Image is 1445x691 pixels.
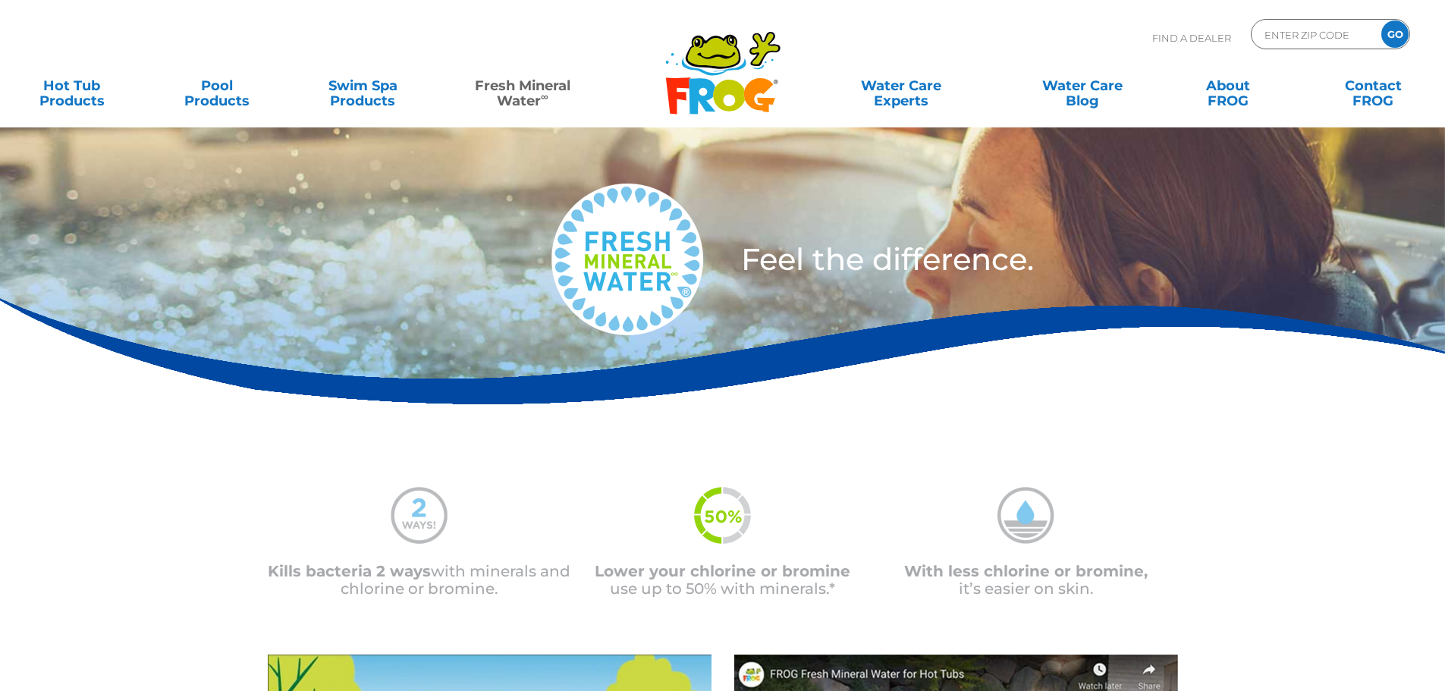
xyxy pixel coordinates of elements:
[997,487,1054,544] img: mineral-water-less-chlorine
[541,90,548,102] sup: ∞
[1171,71,1284,101] a: AboutFROG
[268,563,571,598] p: with minerals and chlorine or bromine.
[1263,24,1365,46] input: Zip Code Form
[741,244,1324,275] h3: Feel the difference.
[161,71,274,101] a: PoolProducts
[1026,71,1139,101] a: Water CareBlog
[1152,19,1231,57] p: Find A Dealer
[809,71,993,101] a: Water CareExperts
[451,71,593,101] a: Fresh MineralWater∞
[875,563,1178,598] p: it’s easier on skin.
[595,562,850,580] span: Lower your chlorine or bromine
[391,487,448,544] img: mineral-water-2-ways
[1381,20,1409,48] input: GO
[904,562,1148,580] span: With less chlorine or bromine,
[551,184,703,335] img: fresh-mineral-water-logo-medium
[268,562,431,580] span: Kills bacteria 2 ways
[571,563,875,598] p: use up to 50% with minerals.*
[15,71,128,101] a: Hot TubProducts
[306,71,419,101] a: Swim SpaProducts
[694,487,751,544] img: fmw-50percent-icon
[1317,71,1430,101] a: ContactFROG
